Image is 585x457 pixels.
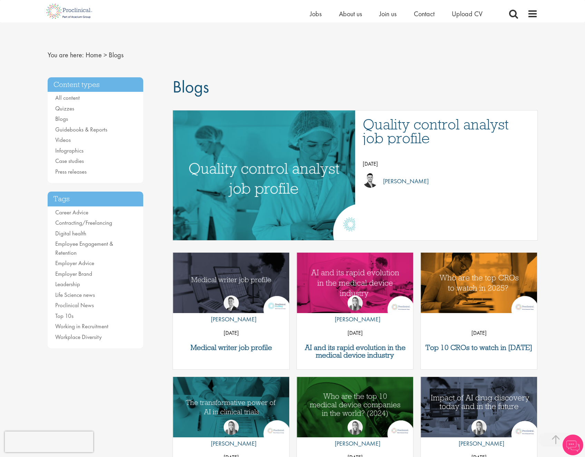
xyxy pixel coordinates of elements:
[86,50,102,59] a: breadcrumb link
[421,253,537,314] a: Link to a post
[297,328,413,338] p: [DATE]
[297,377,413,438] a: Link to a post
[176,344,286,351] a: Medical writer job profile
[55,270,92,278] a: Employer Brand
[48,77,144,92] h3: Content types
[48,192,144,206] h3: Tags
[454,420,504,452] a: Hannah Burke [PERSON_NAME]
[55,219,112,226] a: Contracting/Freelancing
[206,295,256,328] a: George Watson [PERSON_NAME]
[206,438,256,449] p: [PERSON_NAME]
[55,230,86,237] a: Digital health
[421,377,537,437] img: AI in drug discovery
[363,159,530,169] p: [DATE]
[55,126,107,133] a: Guidebooks & Reports
[300,344,410,359] a: AI and its rapid evolution in the medical device industry
[424,344,534,351] a: Top 10 CROs to watch in [DATE]
[48,50,84,59] span: You are here:
[330,420,380,452] a: Hannah Burke [PERSON_NAME]
[55,157,84,165] a: Case studies
[173,253,289,314] a: Link to a post
[454,438,504,449] p: [PERSON_NAME]
[55,240,113,256] a: Employee Engagement & Retention
[55,280,80,288] a: Leadership
[348,420,363,435] img: Hannah Burke
[421,377,537,438] a: Link to a post
[421,328,537,338] p: [DATE]
[297,253,413,314] a: Link to a post
[421,253,537,313] img: Top 10 CROs 2025 | Proclinical
[224,420,239,435] img: Hannah Burke
[55,291,95,299] a: Life Science news
[363,173,378,188] img: Joshua Godden
[563,435,583,455] img: Chatbot
[55,322,108,330] a: Working in Recruitment
[55,105,74,112] a: Quizzes
[297,253,413,313] img: AI and Its Impact on the Medical Device Industry | Proclinical
[452,9,482,18] a: Upload CV
[55,333,102,341] a: Workplace Diversity
[109,50,124,59] span: Blogs
[297,377,413,437] img: Top 10 Medical Device Companies 2024
[330,295,380,328] a: Hannah Burke [PERSON_NAME]
[55,259,94,267] a: Employer Advice
[206,314,256,324] p: [PERSON_NAME]
[55,301,94,309] a: Proclinical News
[379,9,397,18] a: Join us
[173,377,289,437] img: The Transformative Power of AI in Clinical Trials | Proclinical
[471,420,487,435] img: Hannah Burke
[224,295,239,311] img: George Watson
[348,295,363,311] img: Hannah Burke
[378,176,429,186] p: [PERSON_NAME]
[173,253,289,313] img: Medical writer job profile
[206,420,256,452] a: Hannah Burke [PERSON_NAME]
[339,9,362,18] a: About us
[173,328,289,338] p: [DATE]
[173,110,355,240] a: Link to a post
[139,110,389,240] img: quality control analyst job profile
[5,431,93,452] iframe: reCAPTCHA
[173,377,289,438] a: Link to a post
[330,438,380,449] p: [PERSON_NAME]
[173,76,209,98] span: Blogs
[330,314,380,324] p: [PERSON_NAME]
[55,136,71,144] a: Videos
[55,94,80,101] a: All content
[55,147,84,154] a: Infographics
[55,208,88,216] a: Career Advice
[363,173,530,190] a: Joshua Godden [PERSON_NAME]
[55,168,87,175] a: Press releases
[55,115,68,123] a: Blogs
[310,9,322,18] a: Jobs
[363,117,530,145] a: Quality control analyst job profile
[104,50,107,59] span: >
[414,9,435,18] a: Contact
[55,312,74,320] a: Top 10s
